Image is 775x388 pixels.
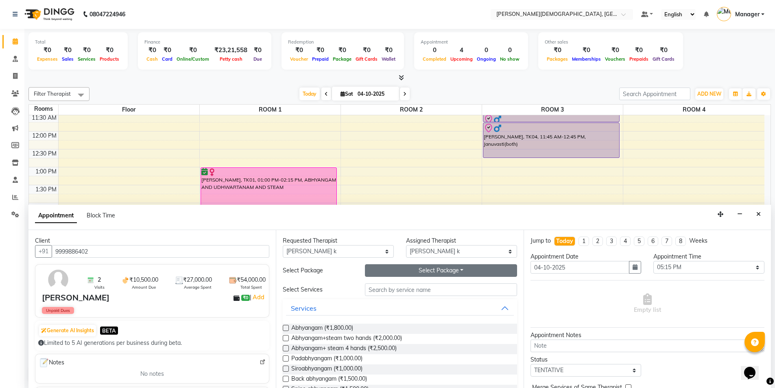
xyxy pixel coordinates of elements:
span: Memberships [570,56,603,62]
div: Weeks [689,237,707,245]
span: ROOM 3 [482,105,623,115]
iframe: chat widget [741,355,767,380]
div: [PERSON_NAME] [42,292,109,304]
span: Voucher [288,56,310,62]
span: No show [498,56,522,62]
img: logo [21,3,76,26]
span: Notes [39,357,64,368]
span: Unpaid Dues [42,307,74,314]
span: Sat [338,91,355,97]
span: Average Spent [184,284,212,290]
span: Prepaid [310,56,331,62]
div: 0 [498,46,522,55]
li: 2 [592,237,603,246]
div: 0 [421,46,448,55]
span: Manager [735,10,760,19]
span: Package [331,56,354,62]
li: 6 [648,237,658,246]
span: Petty cash [218,56,245,62]
span: ₹0 [241,295,250,301]
span: ROOM 2 [341,105,482,115]
span: Sales [60,56,76,62]
div: ₹0 [354,46,380,55]
span: ₹27,000.00 [183,276,212,284]
div: Select Package [277,266,359,275]
div: ₹0 [175,46,211,55]
span: Wallet [380,56,397,62]
span: Floor [59,105,199,115]
span: ₹10,500.00 [129,276,158,284]
div: ₹0 [251,46,265,55]
span: Filter Therapist [34,90,71,97]
span: Vouchers [603,56,627,62]
div: 1:30 PM [34,185,58,194]
span: Completed [421,56,448,62]
img: avatar [46,268,70,292]
button: +91 [35,245,52,258]
div: 2:00 PM [34,203,58,212]
div: Today [556,237,573,246]
span: ROOM 1 [200,105,341,115]
div: ₹0 [144,46,160,55]
button: Generate AI Insights [39,325,96,336]
div: [PERSON_NAME], TK01, 01:00 PM-02:15 PM, ABHYANGAM AND UDHWARTANAM AND STEAM [201,168,337,211]
div: Limited to 5 AI generations per business during beta. [38,339,266,347]
div: ₹0 [570,46,603,55]
span: Amount Due [132,284,156,290]
span: Cash [144,56,160,62]
span: Abhyangam (₹1,800.00) [291,324,353,334]
span: Today [299,88,320,100]
a: Add [251,292,266,302]
div: ₹23,21,558 [211,46,251,55]
div: Finance [144,39,265,46]
input: yyyy-mm-dd [530,261,630,274]
span: Abhyangam+steam two hands (₹2,000.00) [291,334,402,344]
input: Search by service name [365,283,517,296]
span: BETA [100,327,118,334]
li: 3 [606,237,617,246]
div: ₹0 [380,46,397,55]
div: Services [291,303,317,313]
span: Visits [94,284,105,290]
div: ₹0 [545,46,570,55]
span: Upcoming [448,56,475,62]
div: Appointment [421,39,522,46]
span: Total Spent [240,284,262,290]
span: ₹54,000.00 [237,276,266,284]
span: Online/Custom [175,56,211,62]
b: 08047224946 [90,3,125,26]
input: Search Appointment [619,88,690,100]
div: ₹0 [331,46,354,55]
div: Status [530,355,642,364]
span: Padabhyangam (₹1,000.00) [291,354,362,364]
button: Services [286,301,513,316]
span: | [250,292,266,302]
span: Prepaids [627,56,651,62]
div: 12:00 PM [31,132,58,140]
button: Select Package [365,264,517,277]
li: 7 [661,237,672,246]
input: 2025-10-04 [355,88,396,100]
span: Due [251,56,264,62]
div: Client [35,237,269,245]
input: Search by Name/Mobile/Email/Code [52,245,269,258]
span: Products [98,56,121,62]
div: Appointment Time [653,252,764,261]
span: Block Time [87,212,115,219]
span: Abhyangam+ steam 4 hands (₹2,500.00) [291,344,397,354]
div: 4 [448,46,475,55]
span: No notes [140,370,164,378]
button: Close [753,208,764,221]
li: 4 [620,237,631,246]
div: Rooms [29,105,58,113]
div: Total [35,39,121,46]
div: ₹0 [76,46,98,55]
div: ₹0 [603,46,627,55]
div: ₹0 [288,46,310,55]
div: ₹0 [35,46,60,55]
span: Back abhyangam (₹1,500.00) [291,375,367,385]
div: ₹0 [627,46,651,55]
span: Packages [545,56,570,62]
span: Services [76,56,98,62]
div: ₹0 [98,46,121,55]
